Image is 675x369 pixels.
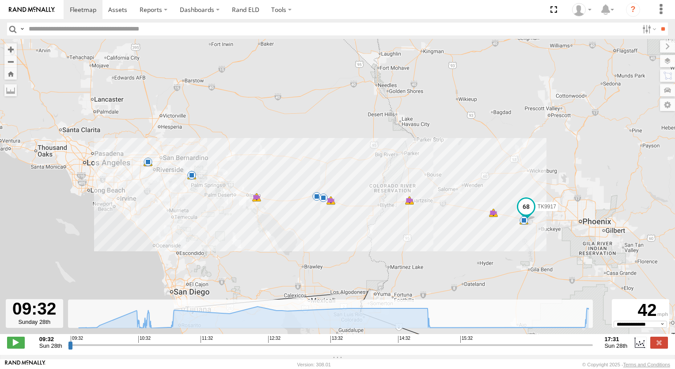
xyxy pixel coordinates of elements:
strong: 09:32 [39,336,62,342]
img: rand-logo.svg [9,7,55,13]
span: 13:32 [330,336,343,343]
label: Measure [4,84,17,96]
button: Zoom out [4,55,17,68]
button: Zoom Home [4,68,17,80]
i: ? [626,3,640,17]
div: 42 [613,300,668,320]
span: 10:32 [138,336,151,343]
button: Zoom in [4,43,17,55]
span: 15:32 [460,336,473,343]
label: Search Filter Options [639,23,658,35]
span: 12:32 [268,336,281,343]
a: Terms and Conditions [623,362,670,367]
div: Version: 308.01 [297,362,331,367]
div: Daniel Del Muro [569,3,595,16]
span: 11:32 [201,336,213,343]
div: © Copyright 2025 - [582,362,670,367]
label: Close [650,337,668,348]
a: Visit our Website [5,360,46,369]
span: Sun 28th Sep 2025 [604,342,627,349]
span: Sun 28th Sep 2025 [39,342,62,349]
span: 14:32 [398,336,410,343]
strong: 17:31 [604,336,627,342]
span: 09:32 [71,336,83,343]
label: Play/Stop [7,337,25,348]
label: Map Settings [660,99,675,111]
span: TK9917 [538,204,556,210]
label: Search Query [19,23,26,35]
